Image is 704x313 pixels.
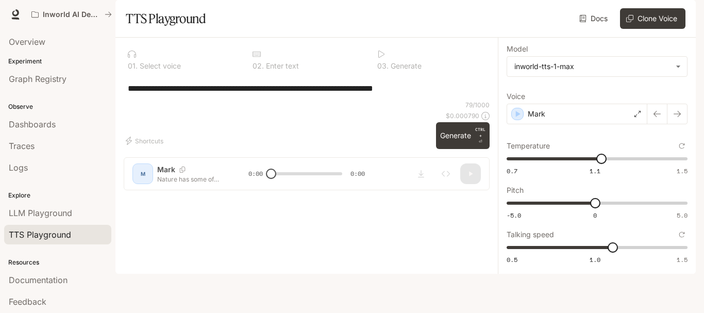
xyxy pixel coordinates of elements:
[253,62,264,70] p: 0 2 .
[507,142,550,150] p: Temperature
[264,62,299,70] p: Enter text
[514,61,671,72] div: inworld-tts-1-max
[475,126,485,145] p: ⏎
[43,10,100,19] p: Inworld AI Demos
[128,62,138,70] p: 0 1 .
[507,45,528,53] p: Model
[507,211,521,220] span: -5.0
[590,167,600,175] span: 1.1
[593,211,597,220] span: 0
[676,229,688,240] button: Reset to default
[138,62,181,70] p: Select voice
[124,133,167,149] button: Shortcuts
[528,109,545,119] p: Mark
[507,255,517,264] span: 0.5
[27,4,116,25] button: All workspaces
[377,62,389,70] p: 0 3 .
[475,126,485,139] p: CTRL +
[465,101,490,109] p: 79 / 1000
[436,122,490,149] button: GenerateCTRL +⏎
[507,93,525,100] p: Voice
[507,167,517,175] span: 0.7
[590,255,600,264] span: 1.0
[507,231,554,238] p: Talking speed
[676,140,688,152] button: Reset to default
[577,8,612,29] a: Docs
[446,111,479,120] p: $ 0.000790
[507,187,524,194] p: Pitch
[620,8,685,29] button: Clone Voice
[507,57,687,76] div: inworld-tts-1-max
[677,211,688,220] span: 5.0
[677,167,688,175] span: 1.5
[126,8,206,29] h1: TTS Playground
[389,62,422,70] p: Generate
[677,255,688,264] span: 1.5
